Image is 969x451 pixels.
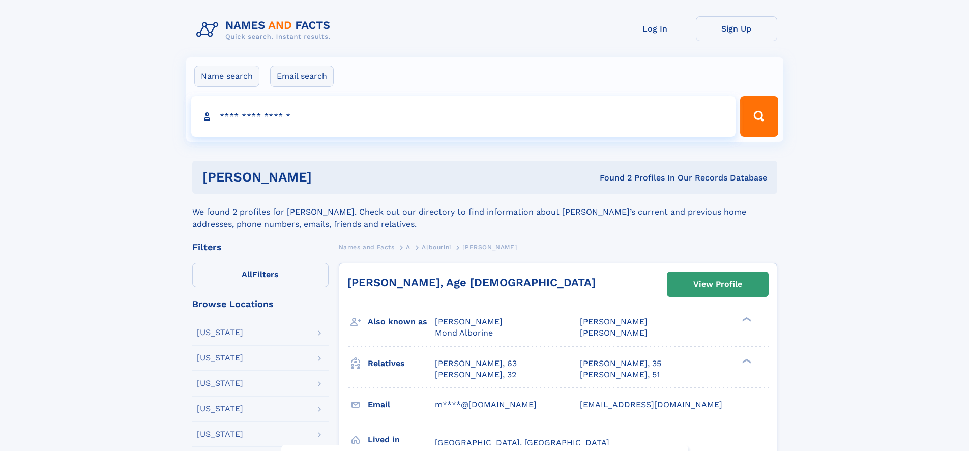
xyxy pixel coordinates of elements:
div: [US_STATE] [197,405,243,413]
span: [PERSON_NAME] [580,328,648,338]
div: Filters [192,243,329,252]
a: Log In [614,16,696,41]
span: [PERSON_NAME] [580,317,648,326]
a: [PERSON_NAME], 51 [580,369,660,380]
a: Sign Up [696,16,777,41]
span: Mond Alborine [435,328,493,338]
div: ❯ [740,316,752,323]
input: search input [191,96,736,137]
img: Logo Names and Facts [192,16,339,44]
a: View Profile [667,272,768,296]
div: [US_STATE] [197,328,243,337]
div: Found 2 Profiles In Our Records Database [456,172,767,184]
a: [PERSON_NAME], 63 [435,358,517,369]
div: View Profile [693,273,742,296]
div: We found 2 profiles for [PERSON_NAME]. Check out our directory to find information about [PERSON_... [192,194,777,230]
span: A [406,244,410,251]
div: [US_STATE] [197,379,243,387]
h1: [PERSON_NAME] [202,171,456,184]
a: [PERSON_NAME], 32 [435,369,516,380]
a: Albourini [422,240,451,253]
div: [US_STATE] [197,430,243,438]
span: All [242,269,252,279]
a: A [406,240,410,253]
span: [PERSON_NAME] [462,244,517,251]
h3: Email [368,396,435,413]
h3: Lived in [368,431,435,448]
span: [EMAIL_ADDRESS][DOMAIN_NAME] [580,400,722,409]
span: [GEOGRAPHIC_DATA], [GEOGRAPHIC_DATA] [435,438,609,447]
span: [PERSON_NAME] [435,317,503,326]
a: [PERSON_NAME], 35 [580,358,661,369]
a: [PERSON_NAME], Age [DEMOGRAPHIC_DATA] [347,276,596,289]
h3: Also known as [368,313,435,330]
a: Names and Facts [339,240,395,253]
div: ❯ [740,357,752,364]
label: Name search [194,66,259,87]
span: Albourini [422,244,451,251]
label: Filters [192,263,329,287]
label: Email search [270,66,334,87]
div: Browse Locations [192,299,329,309]
h3: Relatives [368,355,435,372]
div: [US_STATE] [197,354,243,362]
button: Search Button [740,96,778,137]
